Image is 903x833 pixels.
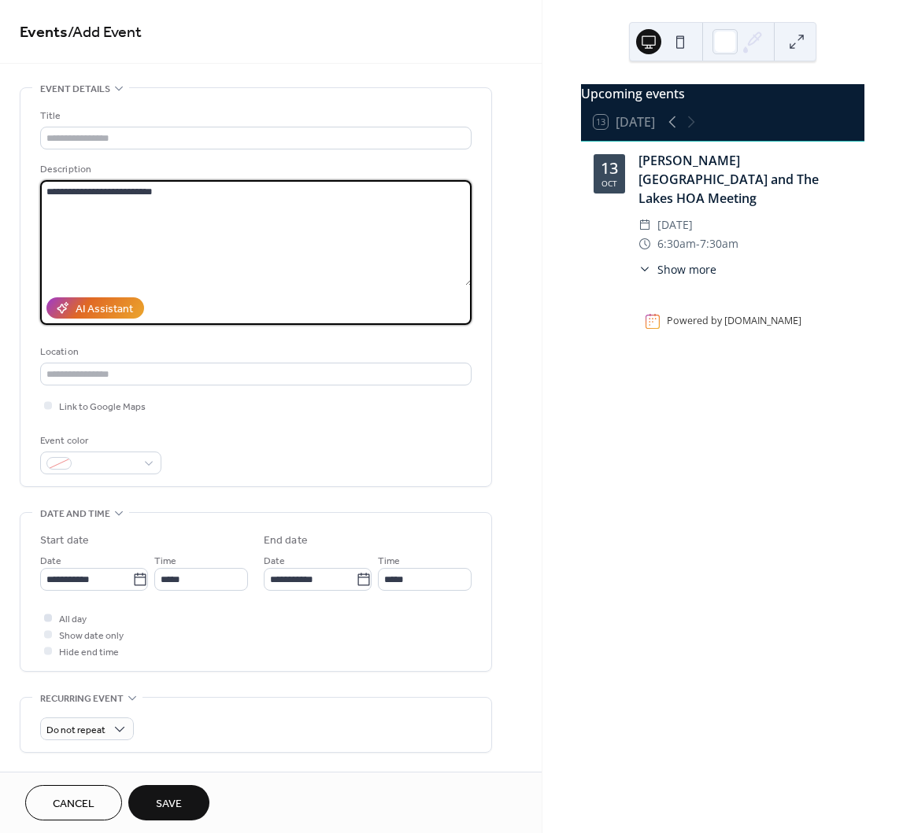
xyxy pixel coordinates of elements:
span: Hide end time [59,644,119,661]
span: Time [378,553,400,569]
div: Title [40,108,468,124]
button: AI Assistant [46,297,144,319]
span: Show date only [59,628,124,644]
span: 7:30am [700,234,738,253]
div: ​ [638,234,651,253]
div: ​ [638,216,651,234]
div: Event color [40,433,158,449]
div: Location [40,344,468,360]
span: - [696,234,700,253]
div: Oct [601,179,617,187]
button: Save [128,785,209,820]
span: [DATE] [657,216,693,234]
span: Cancel [53,796,94,813]
div: Description [40,161,468,178]
button: ​Show more [638,261,716,278]
span: All day [59,611,87,628]
span: Time [154,553,176,569]
div: Upcoming events [581,84,864,103]
span: Save [156,796,182,813]
span: Date and time [40,506,110,522]
span: Event details [40,81,110,98]
div: 13 [601,160,618,176]
span: Show more [657,261,716,278]
span: Date [40,553,61,569]
span: Do not repeat [46,721,105,739]
button: Cancel [25,785,122,820]
span: / Add Event [68,17,142,48]
a: Events [20,17,68,48]
div: End date [264,533,308,549]
span: Recurring event [40,691,124,707]
div: Powered by [667,315,801,328]
span: Link to Google Maps [59,399,146,415]
div: [PERSON_NAME][GEOGRAPHIC_DATA] and The Lakes HOA Meeting [638,151,852,208]
a: [DOMAIN_NAME] [724,315,801,328]
div: ​ [638,261,651,278]
span: 6:30am [657,234,696,253]
span: Date [264,553,285,569]
div: AI Assistant [76,301,133,318]
div: Start date [40,533,89,549]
